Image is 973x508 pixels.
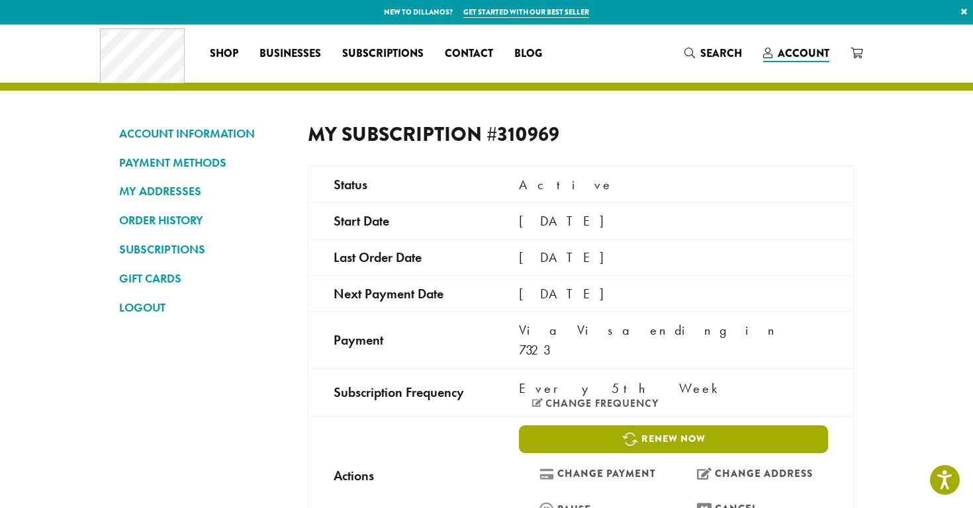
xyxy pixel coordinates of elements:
a: MY ADDRESSES [119,180,288,202]
a: Get started with our best seller [463,7,589,18]
a: Search [674,42,753,64]
span: Blog [514,46,542,62]
a: Change payment [519,460,671,488]
a: GIFT CARDS [119,267,288,290]
td: Active [494,166,854,202]
a: LOGOUT [119,296,288,319]
span: Search [700,46,742,61]
td: [DATE] [494,202,854,239]
td: Subscription Frequency [308,368,494,417]
a: ACCOUNT INFORMATION [119,122,288,145]
td: Next payment date [308,275,494,312]
span: Businesses [259,46,321,62]
td: Status [308,166,494,202]
td: Start date [308,202,494,239]
span: Account [778,46,829,61]
a: Renew now [519,425,828,453]
td: Last order date [308,239,494,275]
a: Change frequency [532,398,659,409]
a: SUBSCRIPTIONS [119,238,288,261]
a: ORDER HISTORY [119,209,288,232]
span: Subscriptions [342,46,424,62]
td: [DATE] [494,239,854,275]
a: Change address [676,460,828,488]
h2: My Subscription #310969 [308,122,570,146]
td: Payment [308,312,494,368]
span: Every 5th Week [519,378,725,398]
a: Shop [199,43,249,64]
span: Shop [210,46,238,62]
span: Contact [445,46,493,62]
span: Via Visa ending in 7323 [519,321,783,359]
a: PAYMENT METHODS [119,151,288,174]
td: [DATE] [494,275,854,312]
